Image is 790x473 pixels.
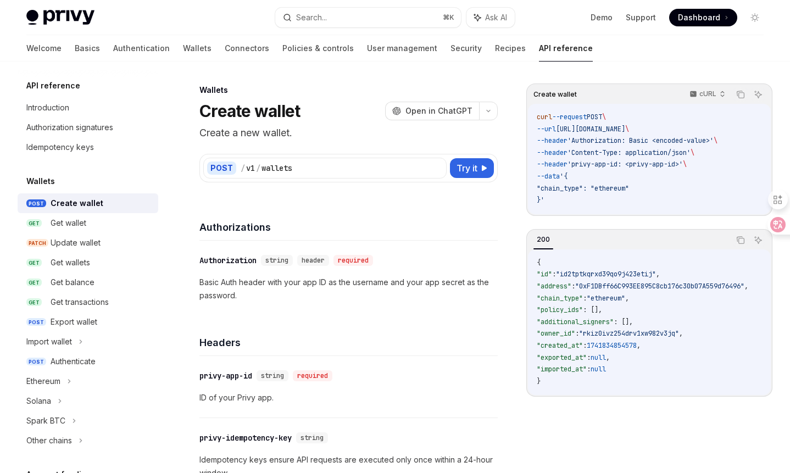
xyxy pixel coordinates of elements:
span: "policy_ids" [537,305,583,314]
span: string [301,433,324,442]
a: Idempotency keys [18,137,158,157]
div: Update wallet [51,236,101,249]
span: header [302,256,325,265]
div: Get transactions [51,296,109,309]
span: null [591,353,606,362]
a: PATCHUpdate wallet [18,233,158,253]
a: Dashboard [669,9,737,26]
span: string [261,371,284,380]
span: \ [691,148,694,157]
span: \ [602,113,606,121]
p: Create a new wallet. [199,125,498,141]
a: GETGet wallets [18,253,158,272]
span: : [587,353,591,362]
div: Authorization [199,255,257,266]
span: , [625,294,629,303]
span: --header [537,148,568,157]
h4: Headers [199,335,498,350]
span: }' [537,196,544,204]
span: : [583,341,587,350]
a: GETGet wallet [18,213,158,233]
a: Authorization signatures [18,118,158,137]
span: } [537,377,541,386]
span: Try it [457,162,477,175]
a: Connectors [225,35,269,62]
a: GETGet transactions [18,292,158,312]
span: , [679,329,683,338]
span: : [587,365,591,374]
span: Open in ChatGPT [405,105,472,116]
h1: Create wallet [199,101,300,121]
span: "rkiz0ivz254drv1xw982v3jq" [579,329,679,338]
span: \ [683,160,687,169]
a: API reference [539,35,593,62]
span: --header [537,160,568,169]
span: \ [714,136,717,145]
span: "created_at" [537,341,583,350]
div: Spark BTC [26,414,65,427]
div: Authorization signatures [26,121,113,134]
span: : [], [614,318,633,326]
a: GETGet balance [18,272,158,292]
p: Basic Auth header with your app ID as the username and your app secret as the password. [199,276,498,302]
a: Welcome [26,35,62,62]
a: POSTCreate wallet [18,193,158,213]
div: privy-idempotency-key [199,432,292,443]
span: "imported_at" [537,365,587,374]
span: 'privy-app-id: <privy-app-id>' [568,160,683,169]
span: "id2tptkqrxd39qo9j423etij" [556,270,656,279]
span: GET [26,219,42,227]
a: Recipes [495,35,526,62]
span: { [537,258,541,267]
span: , [656,270,660,279]
button: Copy the contents from the code block [733,233,748,247]
div: Get wallets [51,256,90,269]
a: Security [450,35,482,62]
span: GET [26,259,42,267]
span: [URL][DOMAIN_NAME] [556,125,625,133]
span: , [606,353,610,362]
a: Authentication [113,35,170,62]
span: : [575,329,579,338]
button: Ask AI [466,8,515,27]
a: User management [367,35,437,62]
span: POST [26,358,46,366]
a: Introduction [18,98,158,118]
button: Copy the contents from the code block [733,87,748,102]
span: 'Content-Type: application/json' [568,148,691,157]
button: Ask AI [751,233,765,247]
p: ID of your Privy app. [199,391,498,404]
span: "chain_type": "ethereum" [537,184,629,193]
span: 1741834854578 [587,341,637,350]
a: POSTAuthenticate [18,352,158,371]
a: Basics [75,35,100,62]
span: "ethereum" [587,294,625,303]
div: Get balance [51,276,94,289]
div: Import wallet [26,335,72,348]
div: required [293,370,332,381]
a: Wallets [183,35,212,62]
div: Get wallet [51,216,86,230]
button: Try it [450,158,494,178]
span: "owner_id" [537,329,575,338]
span: --header [537,136,568,145]
div: Introduction [26,101,69,114]
span: null [591,365,606,374]
div: Authenticate [51,355,96,368]
div: Other chains [26,434,72,447]
span: 'Authorization: Basic <encoded-value>' [568,136,714,145]
span: : [583,294,587,303]
span: '{ [560,172,568,181]
div: wallets [262,163,292,174]
div: POST [207,162,236,175]
h5: API reference [26,79,80,92]
span: ⌘ K [443,13,454,22]
span: POST [26,318,46,326]
span: : [], [583,305,602,314]
span: --data [537,172,560,181]
button: Search...⌘K [275,8,461,27]
span: POST [26,199,46,208]
a: Policies & controls [282,35,354,62]
span: : [571,282,575,291]
div: Ethereum [26,375,60,388]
